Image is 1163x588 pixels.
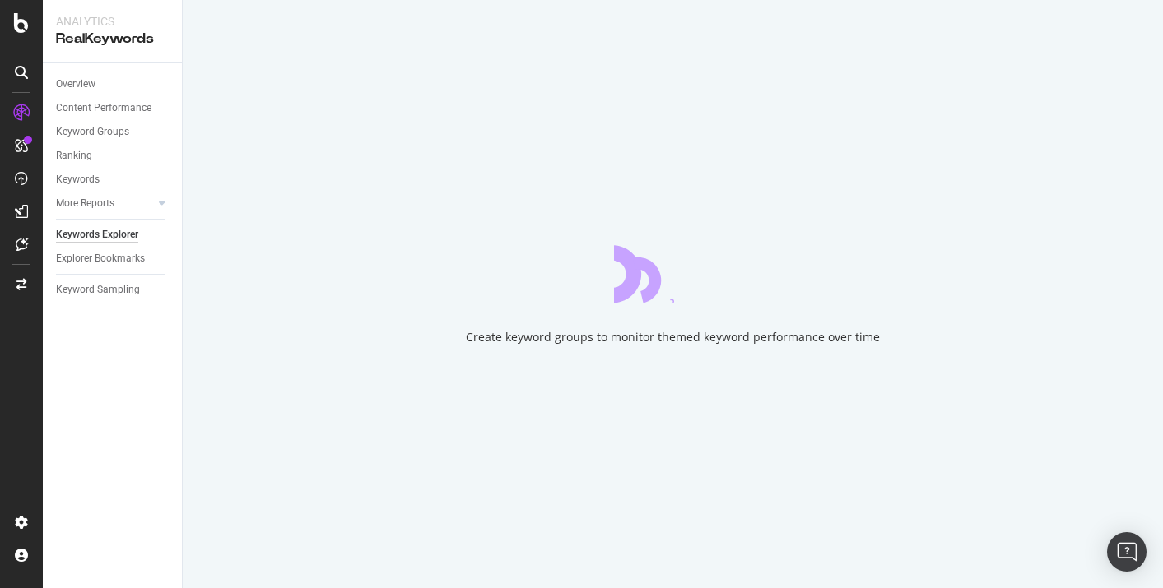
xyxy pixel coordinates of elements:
a: Keywords Explorer [56,226,170,243]
div: Open Intercom Messenger [1107,532,1147,572]
div: Ranking [56,147,92,164]
a: Keyword Sampling [56,281,170,299]
a: More Reports [56,195,154,212]
a: Keyword Groups [56,123,170,141]
a: Content Performance [56,100,170,117]
a: Keywords [56,171,170,188]
div: animation [614,243,733,303]
div: Analytics [56,13,169,30]
div: Content Performance [56,100,151,117]
a: Overview [56,76,170,93]
div: RealKeywords [56,30,169,49]
div: Explorer Bookmarks [56,250,145,267]
div: Keyword Sampling [56,281,140,299]
a: Explorer Bookmarks [56,250,170,267]
div: Keyword Groups [56,123,129,141]
a: Ranking [56,147,170,164]
div: Keywords Explorer [56,226,138,243]
div: Create keyword groups to monitor themed keyword performance over time [466,329,880,345]
div: Overview [56,76,95,93]
div: More Reports [56,195,114,212]
div: Keywords [56,171,100,188]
